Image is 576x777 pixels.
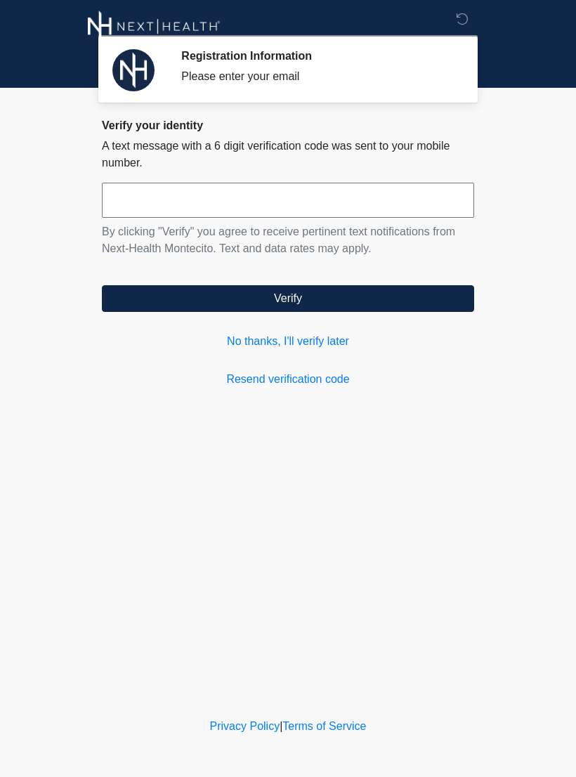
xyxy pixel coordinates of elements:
div: Please enter your email [181,68,453,85]
a: Terms of Service [282,720,366,732]
a: Privacy Policy [210,720,280,732]
img: Next-Health Montecito Logo [88,11,221,42]
a: Resend verification code [102,371,474,388]
p: A text message with a 6 digit verification code was sent to your mobile number. [102,138,474,171]
img: Agent Avatar [112,49,155,91]
h2: Verify your identity [102,119,474,132]
a: No thanks, I'll verify later [102,333,474,350]
h2: Registration Information [181,49,453,63]
a: | [280,720,282,732]
button: Verify [102,285,474,312]
p: By clicking "Verify" you agree to receive pertinent text notifications from Next-Health Montecito... [102,223,474,257]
